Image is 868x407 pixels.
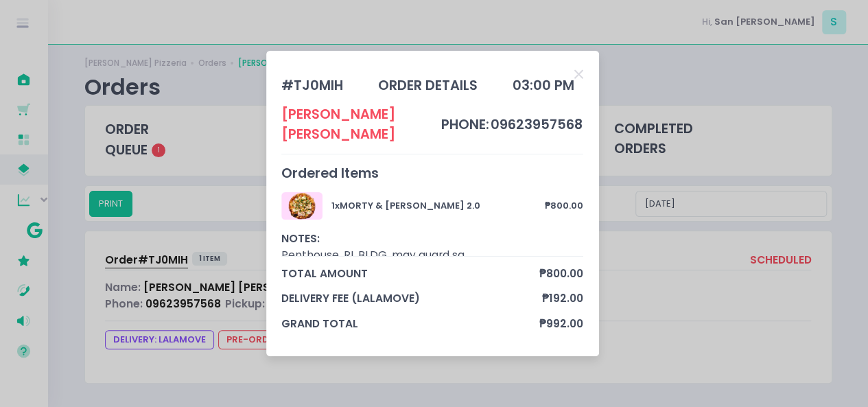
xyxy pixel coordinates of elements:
span: ₱192.00 [542,290,583,306]
span: 09623957568 [491,115,583,134]
span: total amount [281,266,539,281]
div: Ordered Items [281,163,583,183]
td: phone: [441,104,490,145]
button: Close [574,67,583,80]
span: ₱800.00 [539,266,583,281]
div: order details [378,75,478,95]
div: # TJ0MIH [281,75,343,95]
span: delivery fee (lalamove) [281,290,542,306]
span: ₱992.00 [539,316,583,332]
span: grand total [281,316,539,332]
div: [PERSON_NAME] [PERSON_NAME] [281,104,441,145]
div: 03:00 PM [513,75,574,95]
